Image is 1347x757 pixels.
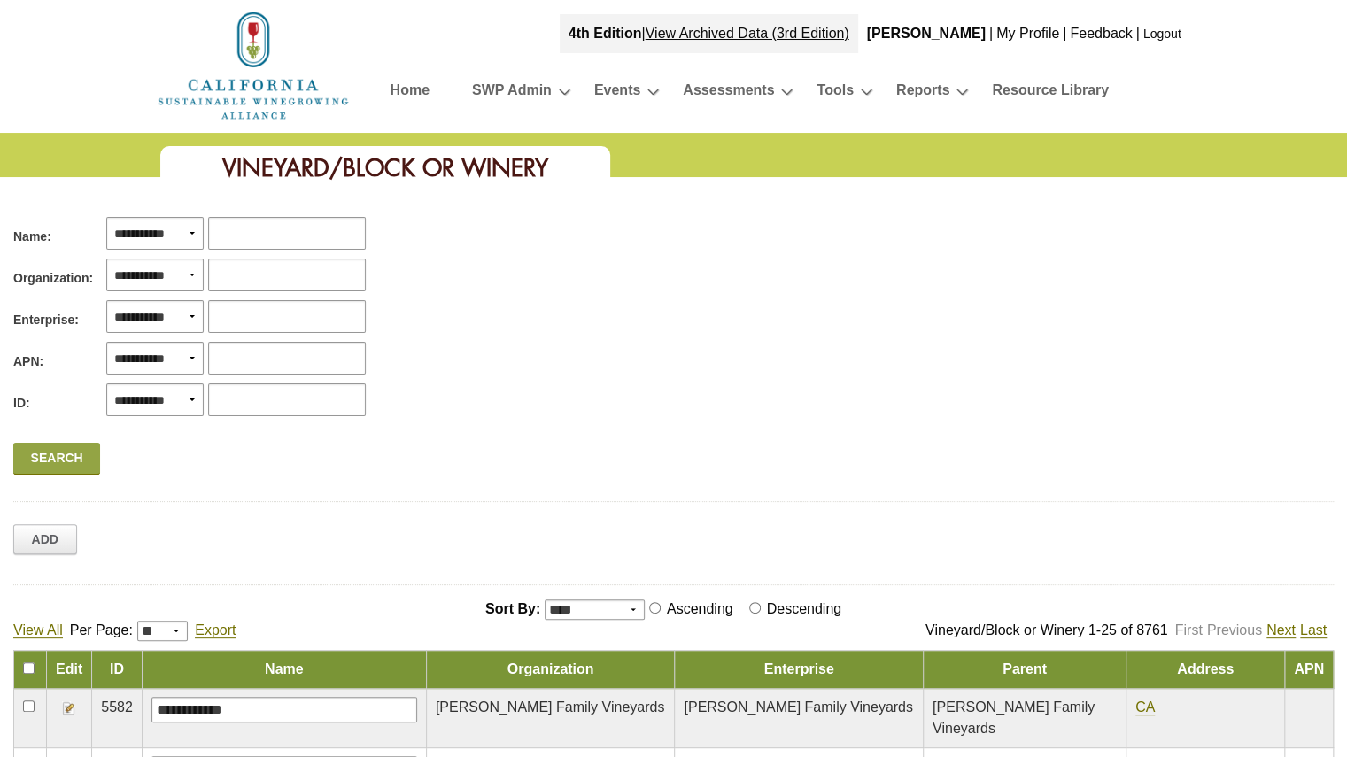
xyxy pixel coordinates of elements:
a: Home [391,78,430,109]
a: First [1174,622,1202,637]
a: Previous [1207,622,1262,637]
a: SWP Admin [472,78,552,109]
span: 5582 [101,699,133,715]
td: APN [1285,651,1334,689]
a: Tools [817,78,853,109]
div: | [1061,14,1068,53]
a: Resource Library [992,78,1109,109]
span: [PERSON_NAME] Family Vineyards [933,699,1095,736]
span: Vineyard/Block or Winery 1-25 of 8761 [925,622,1168,637]
span: [PERSON_NAME] Family Vineyards [436,699,664,715]
td: Edit [47,651,92,689]
a: Reports [896,78,949,109]
a: Add [13,524,77,554]
span: Enterprise: [13,311,79,329]
td: Parent [923,651,1126,689]
a: Export [195,622,236,638]
span: Name: [13,228,51,246]
span: Per Page: [70,622,133,637]
div: | [1134,14,1142,53]
td: Address [1126,651,1284,689]
a: Logout [1143,27,1181,41]
td: Name [142,651,426,689]
img: logo_cswa2x.png [156,9,351,122]
span: ID: [13,394,30,413]
a: Events [594,78,640,109]
label: Ascending [663,601,740,616]
a: View All [13,622,63,638]
a: Next [1266,622,1296,638]
span: [PERSON_NAME] Family Vineyards [684,699,912,715]
td: Organization [426,651,675,689]
span: Vineyard/Block or Winery [222,152,548,183]
label: Descending [763,601,849,616]
span: Organization: [13,269,93,288]
a: View Archived Data (3rd Edition) [646,26,849,41]
span: APN: [13,352,43,371]
span: Sort By: [485,601,540,616]
div: | [560,14,858,53]
a: Last [1300,622,1327,638]
a: My Profile [996,26,1059,41]
a: Home [156,57,351,72]
div: | [987,14,995,53]
strong: 4th Edition [569,26,642,41]
td: Enterprise [675,651,924,689]
td: ID [92,651,143,689]
a: CA [1135,699,1155,715]
b: [PERSON_NAME] [867,26,986,41]
a: Assessments [683,78,774,109]
a: Search [13,443,100,475]
a: Feedback [1070,26,1132,41]
img: Edit [62,701,76,715]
